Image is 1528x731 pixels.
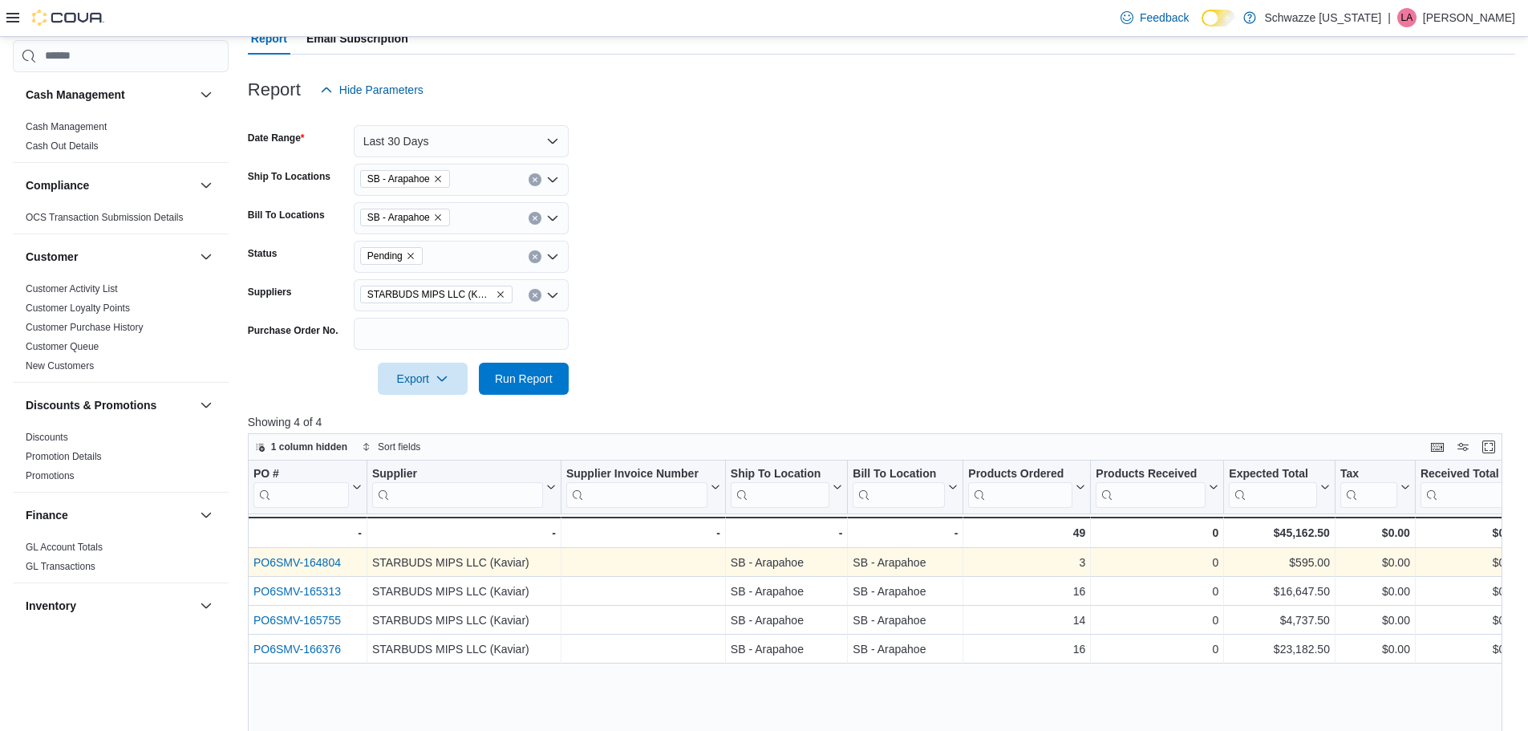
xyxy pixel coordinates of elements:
button: Received Total [1421,466,1521,507]
div: 0 [1096,523,1218,542]
div: SB - Arapahoe [853,553,958,572]
div: 14 [968,611,1085,630]
a: PO6SMV-164804 [253,556,341,569]
span: Pending [367,248,403,264]
a: Promotion Details [26,451,102,462]
button: Finance [26,507,193,523]
a: Promotions [26,470,75,481]
a: Customer Loyalty Points [26,303,130,314]
span: STARBUDS MIPS LLC (Kaviar) [367,286,492,303]
a: GL Account Totals [26,542,103,553]
span: Run Report [495,371,553,387]
div: $0.00 [1421,611,1521,630]
div: - [566,523,720,542]
span: SB - Arapahoe [367,171,430,187]
button: Remove SB - Arapahoe from selection in this group [433,213,443,222]
button: Keyboard shortcuts [1428,437,1447,457]
button: Expected Total [1229,466,1330,507]
p: [PERSON_NAME] [1423,8,1515,27]
div: $16,647.50 [1229,582,1330,601]
div: - [853,523,958,542]
div: Products Received [1096,466,1206,481]
button: Inventory [197,596,216,615]
a: New Customers [26,360,94,372]
button: Run Report [479,363,569,395]
span: 1 column hidden [271,441,347,453]
p: Schwazze [US_STATE] [1264,8,1381,27]
h3: Finance [26,507,68,523]
button: Cash Management [26,87,193,103]
label: Bill To Locations [248,209,325,221]
div: $0.00 [1421,553,1521,572]
div: Bill To Location [853,466,945,481]
div: 3 [968,553,1085,572]
span: Customer Queue [26,340,99,353]
button: Display options [1453,437,1473,457]
div: Received Total [1421,466,1508,481]
input: Dark Mode [1202,10,1235,26]
h3: Discounts & Promotions [26,397,156,413]
span: Promotion Details [26,450,102,463]
div: Products Received [1096,466,1206,507]
h3: Compliance [26,177,89,193]
span: Dark Mode [1202,26,1202,27]
span: Customer Activity List [26,282,118,295]
label: Purchase Order No. [248,324,338,337]
div: SB - Arapahoe [731,553,843,572]
div: 0 [1096,582,1218,601]
button: Open list of options [546,212,559,225]
h3: Inventory [26,598,76,614]
div: 0 [1096,640,1218,659]
button: Clear input [529,289,541,302]
a: Cash Out Details [26,140,99,152]
button: Products Ordered [968,466,1085,507]
div: $0.00 [1340,640,1410,659]
button: Last 30 Days [354,125,569,157]
div: SB - Arapahoe [731,640,843,659]
div: SB - Arapahoe [853,640,958,659]
span: SB - Arapahoe [367,209,430,225]
button: Customer [197,247,216,266]
div: Products Ordered [968,466,1072,507]
h3: Cash Management [26,87,125,103]
a: PO6SMV-165755 [253,614,341,627]
a: PO6SMV-166376 [253,643,341,656]
label: Ship To Locations [248,170,330,183]
button: Supplier [372,466,556,507]
div: Discounts & Promotions [13,428,229,492]
span: Feedback [1140,10,1189,26]
span: Report [251,22,287,55]
a: Discounts [26,432,68,443]
button: Remove SB - Arapahoe from selection in this group [433,174,443,184]
button: Export [378,363,468,395]
button: Discounts & Promotions [26,397,193,413]
button: Sort fields [355,437,427,457]
div: Customer [13,279,229,382]
div: SB - Arapahoe [853,582,958,601]
a: OCS Transaction Submission Details [26,212,184,223]
span: New Customers [26,359,94,372]
span: LA [1401,8,1413,27]
p: Showing 4 of 4 [248,414,1515,430]
div: Expected Total [1229,466,1317,507]
div: Tax [1340,466,1397,481]
button: Clear input [529,173,541,186]
a: Customer Queue [26,341,99,352]
button: Open list of options [546,289,559,302]
button: Customer [26,249,193,265]
button: PO # [253,466,362,507]
div: $4,737.50 [1229,611,1330,630]
button: Hide Parameters [314,74,430,106]
div: SB - Arapahoe [731,582,843,601]
div: 0 [1096,553,1218,572]
button: Compliance [197,176,216,195]
div: Ship To Location [731,466,830,507]
button: Supplier Invoice Number [566,466,720,507]
span: Email Subscription [306,22,408,55]
a: GL Transactions [26,561,95,572]
div: 0 [1096,611,1218,630]
div: $45,162.50 [1229,523,1330,542]
button: Tax [1340,466,1410,507]
button: Enter fullscreen [1479,437,1498,457]
a: Feedback [1114,2,1195,34]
